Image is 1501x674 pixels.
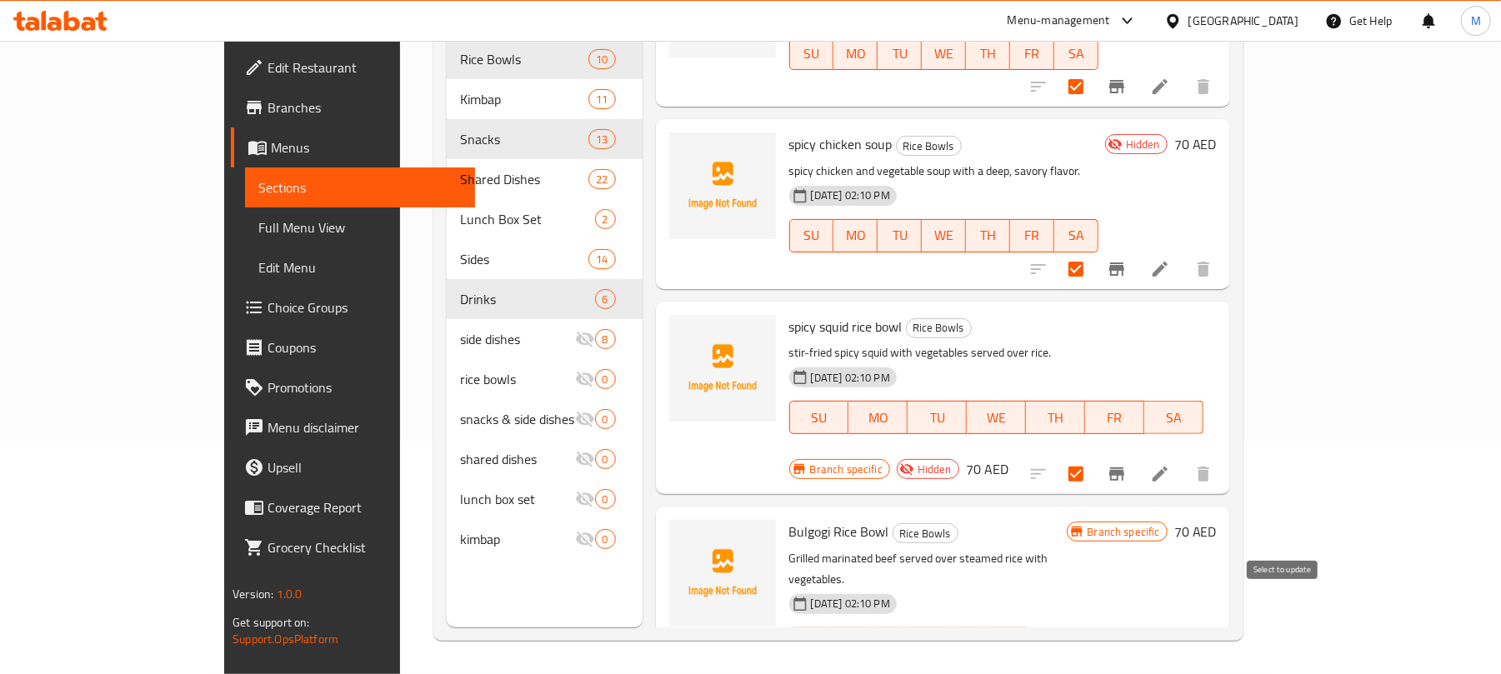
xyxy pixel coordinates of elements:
span: rice bowls [460,369,575,389]
span: FR [1017,42,1048,66]
div: lunch box set0 [447,479,643,519]
a: Branches [231,87,475,127]
button: Branch-specific-item [1097,454,1137,494]
span: TU [914,406,960,430]
button: SU [789,219,834,252]
span: Drinks [460,289,595,309]
div: items [595,489,616,509]
button: TU [868,627,908,661]
button: MO [829,627,868,661]
span: 0 [596,412,615,427]
svg: Inactive section [575,329,595,349]
button: delete [1183,454,1223,494]
span: Edit Restaurant [268,57,462,77]
span: Shared Dishes [460,169,589,189]
img: spicy chicken soup [669,132,776,239]
span: Menu disclaimer [268,417,462,437]
div: Rice Bowls [893,523,958,543]
button: TH [966,219,1010,252]
button: FR [988,627,1027,661]
a: Promotions [231,367,475,407]
span: 14 [589,252,614,267]
div: Lunch Box Set2 [447,199,643,239]
span: SA [1151,406,1197,430]
span: Branches [268,97,462,117]
button: TU [878,37,922,70]
div: Rice Bowls10 [447,39,643,79]
svg: Inactive section [575,489,595,509]
div: Shared Dishes22 [447,159,643,199]
button: SA [1027,627,1066,661]
div: items [595,209,616,229]
span: FR [1092,406,1138,430]
span: Hidden [911,462,958,477]
button: WE [922,37,966,70]
div: rice bowls0 [447,359,643,399]
span: TU [884,42,915,66]
span: WE [973,406,1019,430]
button: FR [1010,219,1054,252]
div: Sides [460,249,589,269]
button: MO [833,37,878,70]
button: SU [789,401,849,434]
a: Edit menu item [1150,77,1170,97]
span: Upsell [268,457,462,477]
div: [GEOGRAPHIC_DATA] [1188,12,1298,30]
span: 13 [589,132,614,147]
div: items [595,409,616,429]
a: Grocery Checklist [231,527,475,567]
button: WE [908,627,948,661]
div: items [595,449,616,469]
span: shared dishes [460,449,575,469]
div: snacks & side dishes0 [447,399,643,439]
p: spicy chicken and vegetable soup with a deep, savory flavor. [789,161,1098,182]
button: MO [848,401,908,434]
div: Rice Bowls [906,318,972,338]
div: side dishes [460,329,575,349]
svg: Inactive section [575,529,595,549]
button: delete [1183,249,1223,289]
span: Rice Bowls [907,318,971,337]
span: 2 [596,212,615,227]
button: WE [922,219,966,252]
button: FR [1085,401,1144,434]
span: 1.0.0 [277,583,303,605]
span: kimbap [460,529,575,549]
span: MO [840,223,871,247]
button: SA [1054,219,1098,252]
span: lunch box set [460,489,575,509]
span: 0 [596,372,615,387]
span: [DATE] 02:10 PM [804,596,897,612]
p: stir-fried spicy squid with vegetables served over rice. [789,342,1203,363]
span: Version: [233,583,273,605]
span: TU [884,223,915,247]
span: TH [973,223,1003,247]
span: Rice Bowls [897,137,961,156]
span: [DATE] 02:10 PM [804,187,897,203]
span: Lunch Box Set [460,209,595,229]
div: Drinks6 [447,279,643,319]
span: snacks & side dishes [460,409,575,429]
span: 0 [596,492,615,507]
a: Sections [245,167,475,207]
span: Grocery Checklist [268,537,462,557]
a: Support.OpsPlatform [233,628,338,650]
span: Choice Groups [268,297,462,317]
div: Menu-management [1008,11,1110,31]
a: Edit menu item [1150,259,1170,279]
a: Menus [231,127,475,167]
span: Rice Bowls [460,49,589,69]
button: MO [833,219,878,252]
span: TH [973,42,1003,66]
span: SA [1061,42,1092,66]
div: shared dishes0 [447,439,643,479]
span: 11 [589,92,614,107]
span: Edit Menu [258,257,462,277]
span: Get support on: [233,612,309,633]
button: TH [966,37,1010,70]
span: Full Menu View [258,217,462,237]
svg: Inactive section [575,369,595,389]
div: side dishes8 [447,319,643,359]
